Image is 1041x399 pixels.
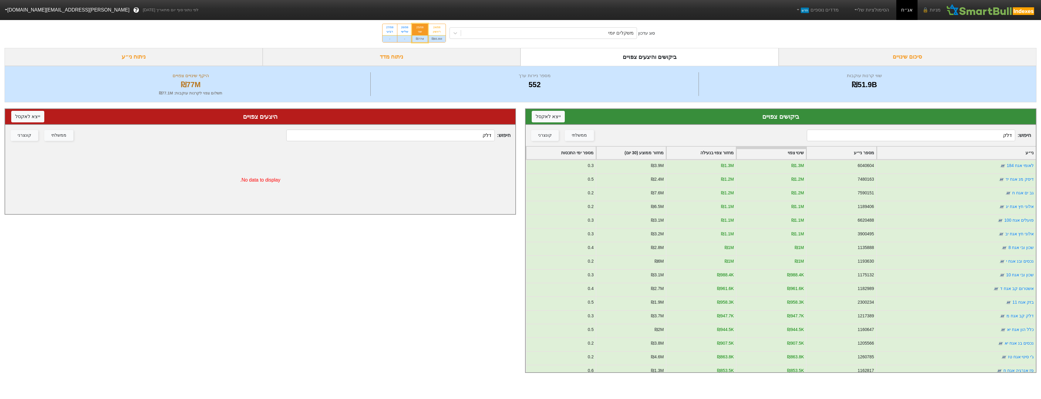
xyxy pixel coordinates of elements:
[721,176,734,182] div: ₪1.2M
[263,48,521,66] div: ניתוח מדד
[787,272,804,278] div: ₪988.4K
[651,340,664,346] div: ₪3.8M
[12,72,369,79] div: היקף שינויים צפויים
[651,272,664,278] div: ₪3.1M
[526,147,596,159] div: Toggle SortBy
[791,162,804,169] div: ₪1.3M
[286,130,510,141] span: חיפוש :
[11,130,38,141] button: קונצרני
[565,130,594,141] button: ממשלתי
[807,130,1031,141] span: חיפוש :
[143,7,198,13] span: לפי נתוני סוף יום מתאריך [DATE]
[999,272,1005,278] img: tase link
[11,111,44,122] button: ייצא לאקסל
[717,354,734,360] div: ₪863.8K
[655,258,664,264] div: ₪6M
[1005,190,1011,196] img: tase link
[807,130,1015,141] input: 552 רשומות...
[795,258,804,264] div: ₪1M
[999,313,1006,319] img: tase link
[1000,286,1034,291] a: אשטרום קב אגח ד
[12,90,369,96] div: תשלום צפוי לקרנות עוקבות : ₪77.1M
[286,130,494,141] input: 0 רשומות...
[791,190,804,196] div: ₪1.2M
[538,132,552,139] div: קונצרני
[397,35,412,42] div: -
[588,162,594,169] div: 0.3
[596,147,666,159] div: Toggle SortBy
[588,190,594,196] div: 0.2
[44,130,73,141] button: ממשלתי
[793,4,841,16] a: מדדים נוספיםחדש
[1007,327,1034,332] a: כלל הון אגח יא
[996,368,1002,374] img: tase link
[1005,231,1034,236] a: אלוני חץ אגח יב
[416,25,424,29] div: 25/08
[1003,368,1034,373] a: פז אנרגיה אגח ח
[588,272,594,278] div: 0.3
[372,79,697,90] div: 552
[134,6,138,14] span: ?
[651,367,664,374] div: ₪1.3M
[787,340,804,346] div: ₪907.5K
[787,354,804,360] div: ₪863.8K
[588,217,594,223] div: 0.3
[787,299,804,305] div: ₪958.3K
[857,176,874,182] div: 7480163
[588,258,594,264] div: 0.2
[638,30,655,36] div: סוג עדכון
[1006,272,1034,277] a: שכון ובי אגח 10
[857,326,874,333] div: 1160647
[1000,163,1006,169] img: tase link
[588,340,594,346] div: 0.2
[700,72,1029,79] div: שווי קרנות עוקבות
[721,217,734,223] div: ₪1.1M
[801,8,809,13] span: חדש
[18,132,31,139] div: קונצרני
[857,203,874,210] div: 1189406
[412,35,428,42] div: ₪77M
[651,299,664,305] div: ₪1.9M
[721,162,734,169] div: ₪1.3M
[432,29,442,34] div: ראשון
[1000,327,1006,333] img: tase link
[532,111,565,122] button: ייצא לאקסל
[857,217,874,223] div: 6620488
[807,147,876,159] div: Toggle SortBy
[857,244,874,251] div: 1135888
[1006,313,1034,318] a: דלק קב אגח מ
[11,112,509,121] div: היצעים צפויים
[998,340,1004,346] img: tase link
[572,132,587,139] div: ממשלתי
[857,340,874,346] div: 1205566
[588,326,594,333] div: 0.5
[531,130,559,141] button: קונצרני
[386,29,393,34] div: רביעי
[857,285,874,292] div: 1182989
[857,354,874,360] div: 1260785
[857,299,874,305] div: 2300234
[791,203,804,210] div: ₪1.1M
[791,231,804,237] div: ₪1.1M
[416,29,424,34] div: שני
[1001,245,1007,251] img: tase link
[608,29,634,37] div: משקלים יומי
[588,299,594,305] div: 0.5
[787,326,804,333] div: ₪944.5K
[998,231,1004,237] img: tase link
[1007,163,1034,168] a: לאומי אגח 184
[779,48,1037,66] div: סיכום שינויים
[877,147,1036,159] div: Toggle SortBy
[651,285,664,292] div: ₪2.7M
[851,4,891,16] a: הסימולציות שלי
[857,231,874,237] div: 3900495
[666,147,736,159] div: Toggle SortBy
[787,285,804,292] div: ₪961.6K
[651,176,664,182] div: ₪2.4M
[1006,299,1012,305] img: tase link
[1012,190,1034,195] a: גב ים אגח ח
[1012,300,1034,305] a: בזק אגח 11
[999,258,1005,264] img: tase link
[651,203,664,210] div: ₪6.5M
[999,176,1005,182] img: tase link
